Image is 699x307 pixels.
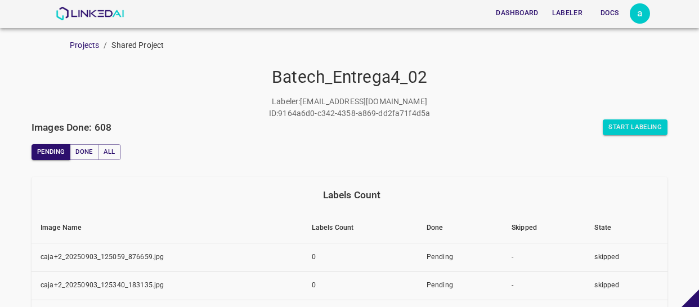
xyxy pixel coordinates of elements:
h6: Images Done: 608 [32,119,111,135]
th: Image Name [32,213,303,243]
button: Labeler [548,4,587,23]
p: [EMAIL_ADDRESS][DOMAIN_NAME] [300,96,427,108]
button: Docs [592,4,628,23]
td: - [503,243,585,272]
button: Open settings [630,3,650,24]
p: Shared Project [111,39,164,51]
th: Skipped [503,213,585,243]
td: caja+2_20250903_125059_876659.jpg [32,243,303,272]
td: 0 [303,243,418,272]
p: 9164a6d0-c342-4358-a869-dd2fa71f4d5a [278,108,430,119]
td: caja+2_20250903_125340_183135.jpg [32,272,303,300]
td: - [503,272,585,300]
th: State [585,213,667,243]
td: Pending [418,243,503,272]
button: Done [70,144,98,160]
a: Projects [70,41,99,50]
h4: Batech_Entrega4_02 [32,67,667,88]
a: Docs [589,2,630,25]
button: Pending [32,144,70,160]
div: Labels Count [41,187,663,203]
button: Start Labeling [603,119,667,135]
td: skipped [585,243,667,272]
p: ID : [269,108,278,119]
img: LinkedAI [56,7,124,20]
th: Labels Count [303,213,418,243]
p: Labeler : [272,96,300,108]
button: All [98,144,121,160]
div: a [630,3,650,24]
td: skipped [585,272,667,300]
a: Dashboard [489,2,545,25]
td: 0 [303,272,418,300]
th: Done [418,213,503,243]
a: Labeler [545,2,589,25]
td: Pending [418,272,503,300]
button: Dashboard [491,4,543,23]
li: / [104,39,107,51]
nav: breadcrumb [70,39,699,51]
